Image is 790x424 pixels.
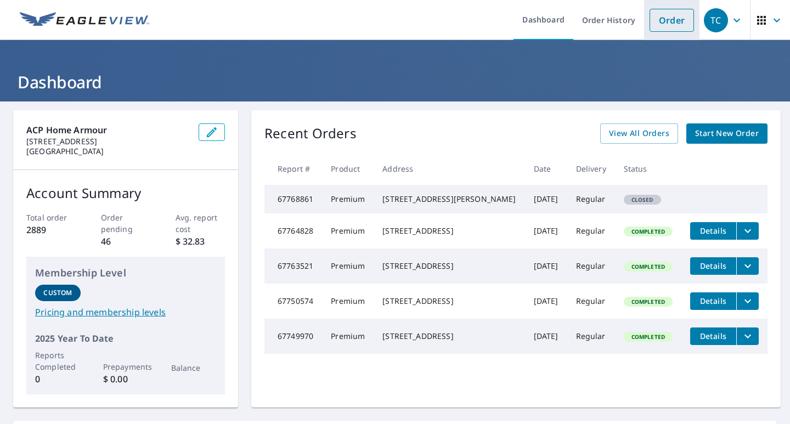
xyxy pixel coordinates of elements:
p: Balance [171,362,217,374]
p: ACP Home Armour [26,123,190,137]
td: Regular [567,284,615,319]
p: Custom [43,288,72,298]
button: detailsBtn-67750574 [690,292,736,310]
td: Premium [322,319,374,354]
td: Regular [567,185,615,213]
img: EV Logo [20,12,149,29]
button: filesDropdownBtn-67750574 [736,292,759,310]
p: 2889 [26,223,76,236]
td: Regular [567,213,615,248]
td: 67763521 [264,248,322,284]
td: 67750574 [264,284,322,319]
td: [DATE] [525,185,567,213]
a: View All Orders [600,123,678,144]
a: Pricing and membership levels [35,306,216,319]
th: Date [525,152,567,185]
button: detailsBtn-67764828 [690,222,736,240]
p: [STREET_ADDRESS] [26,137,190,146]
button: filesDropdownBtn-67764828 [736,222,759,240]
span: Completed [625,333,672,341]
td: 67768861 [264,185,322,213]
td: Premium [322,248,374,284]
th: Status [615,152,681,185]
p: Account Summary [26,183,225,203]
td: Premium [322,185,374,213]
div: [STREET_ADDRESS] [382,261,516,272]
div: TC [704,8,728,32]
p: Order pending [101,212,151,235]
div: [STREET_ADDRESS] [382,225,516,236]
p: 46 [101,235,151,248]
span: View All Orders [609,127,669,140]
p: Recent Orders [264,123,357,144]
p: [GEOGRAPHIC_DATA] [26,146,190,156]
td: Premium [322,213,374,248]
button: detailsBtn-67749970 [690,327,736,345]
td: [DATE] [525,284,567,319]
td: [DATE] [525,248,567,284]
td: 67764828 [264,213,322,248]
span: Completed [625,298,672,306]
span: Start New Order [695,127,759,140]
a: Start New Order [686,123,768,144]
span: Completed [625,228,672,235]
td: [DATE] [525,319,567,354]
th: Report # [264,152,322,185]
div: [STREET_ADDRESS][PERSON_NAME] [382,194,516,205]
div: [STREET_ADDRESS] [382,331,516,342]
th: Product [322,152,374,185]
th: Address [374,152,524,185]
span: Closed [625,196,660,203]
td: Regular [567,248,615,284]
button: filesDropdownBtn-67749970 [736,327,759,345]
p: 2025 Year To Date [35,332,216,345]
p: 0 [35,372,81,386]
p: Avg. report cost [176,212,225,235]
span: Details [697,225,730,236]
button: detailsBtn-67763521 [690,257,736,275]
a: Order [650,9,694,32]
td: 67749970 [264,319,322,354]
p: Reports Completed [35,349,81,372]
th: Delivery [567,152,615,185]
td: [DATE] [525,213,567,248]
p: Membership Level [35,265,216,280]
button: filesDropdownBtn-67763521 [736,257,759,275]
p: Prepayments [103,361,149,372]
td: Premium [322,284,374,319]
span: Completed [625,263,672,270]
span: Details [697,296,730,306]
h1: Dashboard [13,71,777,93]
td: Regular [567,319,615,354]
span: Details [697,261,730,271]
p: $ 32.83 [176,235,225,248]
div: [STREET_ADDRESS] [382,296,516,307]
p: Total order [26,212,76,223]
span: Details [697,331,730,341]
p: $ 0.00 [103,372,149,386]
